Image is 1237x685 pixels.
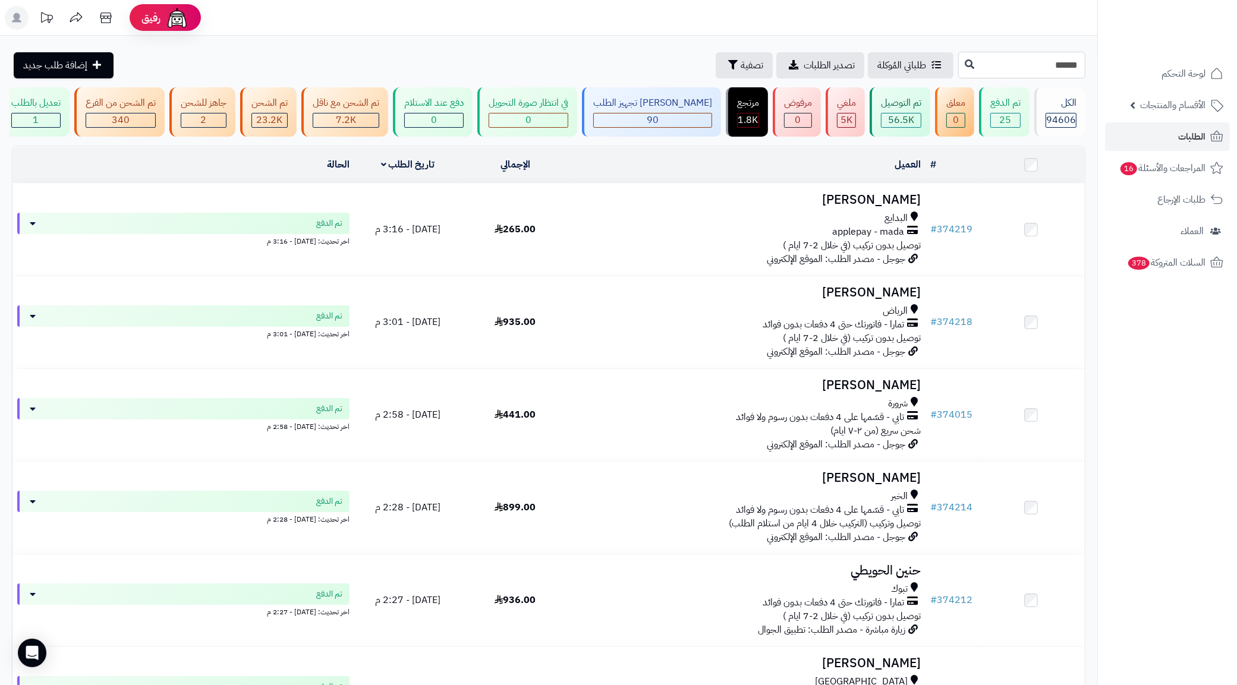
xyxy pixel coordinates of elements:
[141,11,160,25] span: رفيق
[165,6,189,30] img: ai-face.png
[405,113,463,127] div: 0
[716,52,773,78] button: تصفية
[14,52,114,78] a: إضافة طلب جديد
[495,500,536,514] span: 899.00
[892,490,908,503] span: الخبر
[738,113,758,127] div: 1808
[495,593,536,607] span: 936.00
[931,500,937,514] span: #
[23,58,87,72] span: إضافة طلب جديد
[1178,128,1205,145] span: الطلبات
[977,87,1032,137] a: تم الدفع 25
[1105,122,1230,151] a: الطلبات
[889,397,908,411] span: شرورة
[953,113,959,127] span: 0
[892,582,908,596] span: تبوك
[767,252,906,266] span: جوجل - مصدر الطلب: الموقع الإلكتروني
[574,656,921,670] h3: [PERSON_NAME]
[252,113,287,127] div: 23233
[201,113,207,127] span: 2
[327,157,350,172] a: الحالة
[783,331,921,345] span: توصيل بدون تركيب (في خلال 2-7 ايام )
[882,113,921,127] div: 56542
[867,87,933,137] a: تم التوصيل 56.5K
[784,96,812,110] div: مرفوض
[17,234,350,247] div: اخر تحديث: [DATE] - 3:16 م
[375,593,440,607] span: [DATE] - 2:27 م
[736,503,905,517] span: تابي - قسّمها على 4 دفعات بدون رسوم ولا فوائد
[931,500,973,514] a: #374214
[931,222,973,236] a: #374219
[795,113,801,127] span: 0
[574,471,921,485] h3: [PERSON_NAME]
[931,408,973,422] a: #374015
[881,96,921,110] div: تم التوصيل
[1105,248,1230,277] a: السلات المتروكة378
[475,87,580,137] a: في انتظار صورة التحويل 0
[574,193,921,207] h3: [PERSON_NAME]
[738,113,758,127] span: 1.8K
[375,408,440,422] span: [DATE] - 2:58 م
[238,87,299,137] a: تم الشحن 23.2K
[758,623,906,637] span: زيارة مباشرة - مصدر الطلب: تطبيق الجوال
[112,113,130,127] span: 340
[18,639,46,667] div: Open Intercom Messenger
[785,113,811,127] div: 0
[404,96,464,110] div: دفع عند الاستلام
[313,113,379,127] div: 7223
[1162,65,1205,82] span: لوحة التحكم
[763,596,905,610] span: تمارا - فاتورتك حتى 4 دفعات بدون فوائد
[946,96,965,110] div: معلق
[895,157,921,172] a: العميل
[931,408,937,422] span: #
[72,87,167,137] a: تم الشحن من الفرع 340
[931,157,937,172] a: #
[375,500,440,514] span: [DATE] - 2:28 م
[574,378,921,392] h3: [PERSON_NAME]
[11,96,61,110] div: تعديل بالطلب
[1105,154,1230,182] a: المراجعات والأسئلة16
[737,96,759,110] div: مرتجع
[375,315,440,329] span: [DATE] - 3:01 م
[391,87,475,137] a: دفع عند الاستلام 0
[931,593,973,607] a: #374212
[736,411,905,424] span: تابي - قسّمها على 4 دفعات بدون رسوم ولا فوائد
[931,222,937,236] span: #
[888,113,914,127] span: 56.5K
[489,113,568,127] div: 0
[501,157,530,172] a: الإجمالي
[495,408,536,422] span: 441.00
[12,113,60,127] div: 1
[167,87,238,137] a: جاهز للشحن 2
[574,564,921,577] h3: حنين الحويطي
[86,96,156,110] div: تم الشحن من الفرع
[1156,24,1226,49] img: logo-2.png
[17,512,350,525] div: اخر تحديث: [DATE] - 2:28 م
[990,96,1021,110] div: تم الدفع
[1128,257,1150,270] span: 378
[17,419,350,432] div: اخر تحديث: [DATE] - 2:58 م
[316,310,342,322] span: تم الدفع
[868,52,953,78] a: طلباتي المُوكلة
[947,113,965,127] div: 0
[1157,191,1205,208] span: طلبات الإرجاع
[838,113,855,127] div: 4969
[316,217,342,229] span: تم الدفع
[1181,223,1204,239] span: العملاء
[1032,87,1088,137] a: الكل94606
[647,113,659,127] span: 90
[767,345,906,359] span: جوجل - مصدر الطلب: الموقع الإلكتروني
[33,113,39,127] span: 1
[767,437,906,452] span: جوجل - مصدر الطلب: الموقع الإلكتروني
[495,315,536,329] span: 935.00
[251,96,288,110] div: تم الشحن
[431,113,437,127] span: 0
[574,286,921,299] h3: [PERSON_NAME]
[763,318,905,332] span: تمارا - فاتورتك حتى 4 دفعات بدون فوائد
[1140,97,1205,113] span: الأقسام والمنتجات
[933,87,977,137] a: معلق 0
[1105,217,1230,245] a: العملاء
[336,113,356,127] span: 7.2K
[1119,160,1205,176] span: المراجعات والأسئلة
[783,609,921,623] span: توصيل بدون تركيب (في خلال 2-7 ايام )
